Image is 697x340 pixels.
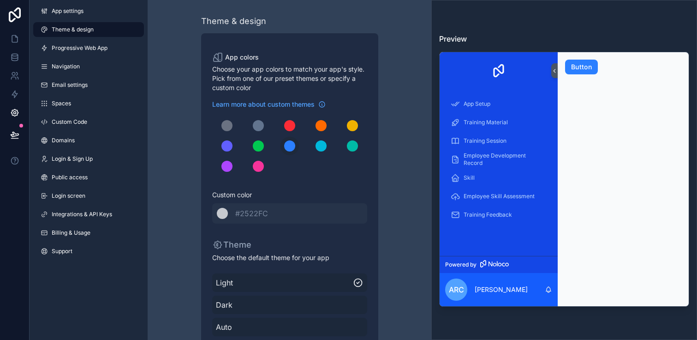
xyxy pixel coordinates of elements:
span: Custom color [212,190,360,200]
button: Button [565,60,598,74]
span: Navigation [52,63,80,70]
span: Employee Development Record [464,152,543,167]
span: Login & Sign Up [52,155,93,163]
span: App Setup [464,100,490,108]
span: App colors [225,53,259,62]
a: Employee Development Record [445,151,552,168]
span: #2522FC [235,209,268,218]
a: Email settings [33,78,144,92]
span: Spaces [52,100,71,107]
a: Powered by [440,256,558,273]
a: Theme & design [33,22,144,37]
span: Training Feedback [464,211,512,219]
a: Learn more about custom themes [212,100,326,109]
span: Email settings [52,81,88,89]
a: Spaces [33,96,144,111]
span: Powered by [445,261,477,268]
a: Employee Skill Assessment [445,188,552,205]
span: Skill [464,174,475,182]
a: Training Material [445,114,552,131]
span: Integrations & API Keys [52,211,112,218]
span: Choose your app colors to match your app's style. Pick from one of our preset themes or specify a... [212,65,367,92]
span: Light [216,277,353,288]
span: Employee Skill Assessment [464,193,535,200]
a: Integrations & API Keys [33,207,144,222]
span: Learn more about custom themes [212,100,315,109]
a: Billing & Usage [33,225,144,240]
a: App Setup [445,96,552,112]
a: App settings [33,4,144,18]
a: Login & Sign Up [33,152,144,166]
a: Progressive Web App [33,41,144,55]
div: scrollable content [440,89,558,256]
span: Billing & Usage [52,229,90,237]
span: Custom Code [52,118,87,126]
span: Public access [52,174,88,181]
span: Login screen [52,192,85,200]
span: Progressive Web App [52,44,107,52]
span: Training Material [464,119,508,126]
span: ARC [449,284,464,295]
a: Domains [33,133,144,148]
a: Support [33,244,144,259]
span: Dark [216,299,363,310]
a: Training Feedback [445,206,552,223]
a: Login screen [33,188,144,203]
img: App logo [491,63,506,78]
p: Theme [212,238,251,251]
span: App settings [52,7,83,15]
h3: Preview [439,33,689,44]
a: Custom Code [33,115,144,129]
a: Navigation [33,59,144,74]
a: Public access [33,170,144,185]
p: [PERSON_NAME] [475,285,528,294]
span: Auto [216,322,363,333]
span: Domains [52,137,75,144]
span: Support [52,248,72,255]
span: Training Session [464,137,506,145]
a: Training Session [445,133,552,149]
a: Skill [445,170,552,186]
span: Choose the default theme for your app [212,253,367,262]
span: Theme & design [52,26,94,33]
div: Theme & design [201,15,266,28]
